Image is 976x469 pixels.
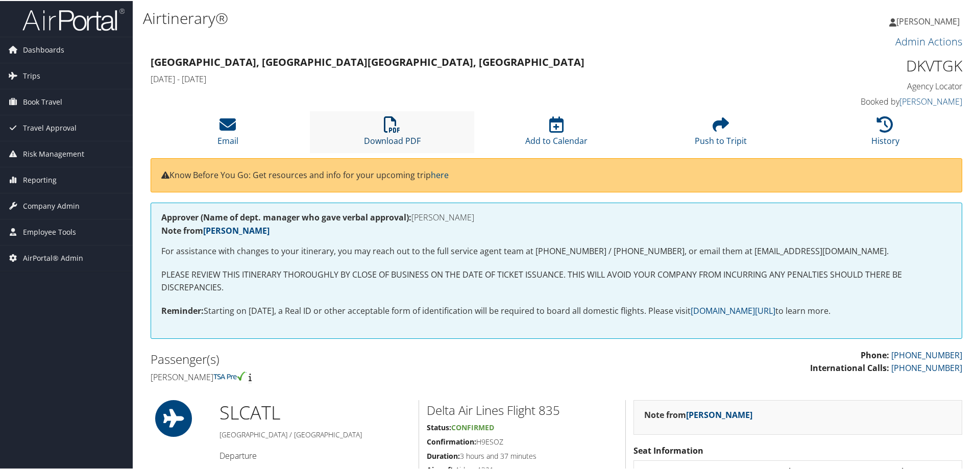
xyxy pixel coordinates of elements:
a: here [431,168,449,180]
h5: 3 hours and 37 minutes [427,450,618,460]
a: [PHONE_NUMBER] [891,349,962,360]
span: Reporting [23,166,57,192]
span: Employee Tools [23,218,76,244]
h1: Airtinerary® [143,7,694,28]
h4: [PERSON_NAME] [161,212,951,220]
strong: Reminder: [161,304,204,315]
span: AirPortal® Admin [23,244,83,270]
h5: [GEOGRAPHIC_DATA] / [GEOGRAPHIC_DATA] [219,429,411,439]
strong: Note from [161,224,270,235]
h4: Booked by [771,95,962,106]
h5: H9ESOZ [427,436,618,446]
h1: SLC ATL [219,399,411,425]
strong: Status: [427,422,451,431]
a: [PERSON_NAME] [686,408,752,419]
img: airportal-logo.png [22,7,125,31]
strong: [GEOGRAPHIC_DATA], [GEOGRAPHIC_DATA] [GEOGRAPHIC_DATA], [GEOGRAPHIC_DATA] [151,54,584,68]
p: PLEASE REVIEW THIS ITINERARY THOROUGHLY BY CLOSE OF BUSINESS ON THE DATE OF TICKET ISSUANCE. THIS... [161,267,951,293]
a: [PHONE_NUMBER] [891,361,962,373]
h2: Delta Air Lines Flight 835 [427,401,618,418]
span: Travel Approval [23,114,77,140]
span: Dashboards [23,36,64,62]
span: Risk Management [23,140,84,166]
h4: Agency Locator [771,80,962,91]
a: History [871,121,899,145]
span: Book Travel [23,88,62,114]
a: Add to Calendar [525,121,588,145]
h1: DKVTGK [771,54,962,76]
p: For assistance with changes to your itinerary, you may reach out to the full service agent team a... [161,244,951,257]
strong: Note from [644,408,752,419]
img: tsa-precheck.png [213,371,247,380]
strong: Phone: [861,349,889,360]
strong: Approver (Name of dept. manager who gave verbal approval): [161,211,411,222]
span: [PERSON_NAME] [896,15,960,26]
h4: [PERSON_NAME] [151,371,549,382]
span: Company Admin [23,192,80,218]
a: Admin Actions [895,34,962,47]
strong: Seat Information [633,444,703,455]
a: Push to Tripit [695,121,747,145]
h4: Departure [219,449,411,460]
a: [PERSON_NAME] [899,95,962,106]
h2: Passenger(s) [151,350,549,367]
a: Email [217,121,238,145]
strong: Duration: [427,450,460,460]
strong: International Calls: [810,361,889,373]
span: Trips [23,62,40,88]
p: Starting on [DATE], a Real ID or other acceptable form of identification will be required to boar... [161,304,951,317]
a: [PERSON_NAME] [203,224,270,235]
h4: [DATE] - [DATE] [151,72,755,84]
p: Know Before You Go: Get resources and info for your upcoming trip [161,168,951,181]
span: Confirmed [451,422,494,431]
strong: Confirmation: [427,436,476,446]
a: [PERSON_NAME] [889,5,970,36]
a: [DOMAIN_NAME][URL] [691,304,775,315]
a: Download PDF [364,121,421,145]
